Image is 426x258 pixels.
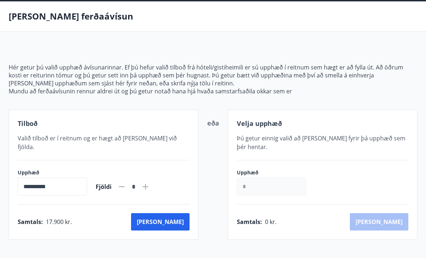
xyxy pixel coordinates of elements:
button: [PERSON_NAME] [131,213,190,230]
label: Upphæð [237,169,313,176]
p: [PERSON_NAME] ferðaávísun [9,10,133,22]
span: Samtals : [237,218,262,226]
span: 17.900 kr. [46,218,72,226]
span: Valið tilboð er í reitnum og er hægt að [PERSON_NAME] við fjölda. [18,134,177,151]
span: Tilboð [18,119,38,128]
label: Upphæð [18,169,87,176]
span: Samtals : [18,218,43,226]
p: Hér getur þú valið upphæð ávísunarinnar. Ef þú hefur valið tilboð frá hóteli/gistiheimili er sú u... [9,63,417,87]
span: 0 kr. [265,218,277,226]
span: Velja upphæð [237,119,282,128]
span: eða [207,119,219,127]
span: Fjöldi [96,183,112,191]
span: Þú getur einnig valið að [PERSON_NAME] fyrir þá upphæð sem þér hentar. [237,134,405,151]
p: Mundu að ferðaávísunin rennur aldrei út og þú getur notað hana hjá hvaða samstarfsaðila okkar sem er [9,87,417,95]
